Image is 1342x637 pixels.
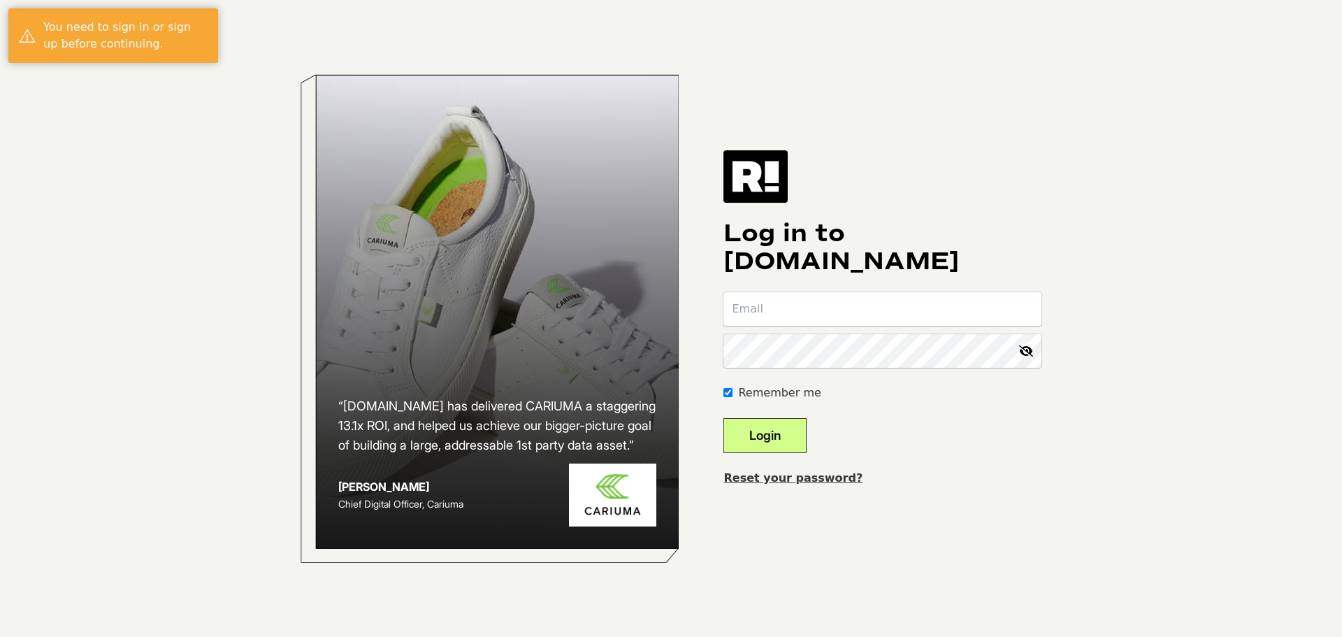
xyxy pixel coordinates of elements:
a: Reset your password? [723,471,863,485]
input: Email [723,292,1041,326]
div: You need to sign in or sign up before continuing. [43,19,208,52]
h1: Log in to [DOMAIN_NAME] [723,220,1041,275]
button: Login [723,418,807,453]
img: Cariuma [569,464,656,527]
span: Chief Digital Officer, Cariuma [338,498,463,510]
label: Remember me [738,385,821,401]
h2: “[DOMAIN_NAME] has delivered CARIUMA a staggering 13.1x ROI, and helped us achieve our bigger-pic... [338,396,657,455]
strong: [PERSON_NAME] [338,480,429,494]
img: Retention.com [723,150,788,202]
